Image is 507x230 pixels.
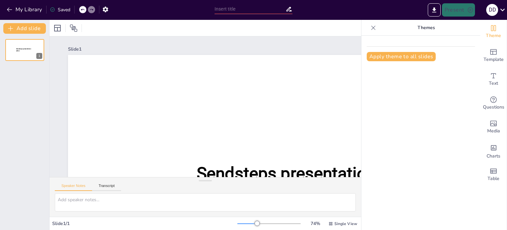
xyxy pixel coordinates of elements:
[487,127,500,135] span: Media
[92,184,121,191] button: Transcript
[68,46,462,52] div: Slide 1
[3,23,46,34] button: Add slide
[55,184,92,191] button: Speaker Notes
[480,44,507,68] div: Add ready made slides
[480,68,507,91] div: Add text boxes
[480,163,507,187] div: Add a table
[483,104,504,111] span: Questions
[486,32,501,39] span: Theme
[70,24,78,32] span: Position
[50,7,70,13] div: Saved
[367,52,436,61] button: Apply theme to all slides
[489,80,498,87] span: Text
[215,4,286,14] input: Insert title
[480,20,507,44] div: Change the overall theme
[486,3,498,17] button: D D
[379,20,474,36] p: Themes
[428,3,441,17] button: Export to PowerPoint
[307,220,323,227] div: 74 %
[484,56,504,63] span: Template
[5,4,45,15] button: My Library
[52,23,63,33] div: Layout
[480,91,507,115] div: Get real-time input from your audience
[36,53,42,59] div: 1
[197,163,376,207] span: Sendsteps presentation editor
[334,221,357,226] span: Single View
[442,3,475,17] button: Present
[52,220,237,227] div: Slide 1 / 1
[480,115,507,139] div: Add images, graphics, shapes or video
[487,153,500,160] span: Charts
[5,39,44,61] div: 1
[486,4,498,16] div: D D
[480,139,507,163] div: Add charts and graphs
[488,175,499,182] span: Table
[16,48,31,52] span: Sendsteps presentation editor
